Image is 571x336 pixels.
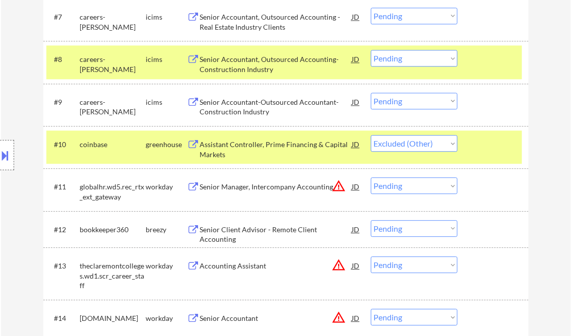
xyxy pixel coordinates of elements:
[54,261,72,271] div: #13
[351,135,361,153] div: JD
[54,54,72,64] div: #8
[351,177,361,195] div: JD
[200,182,352,192] div: Senior Manager, Intercompany Accounting
[80,12,146,32] div: careers-[PERSON_NAME]
[332,258,346,272] button: warning_amber
[351,256,361,275] div: JD
[54,313,72,323] div: #14
[80,54,146,74] div: careers-[PERSON_NAME]
[332,310,346,324] button: warning_amber
[332,179,346,193] button: warning_amber
[200,261,352,271] div: Accounting Assistant
[351,220,361,238] div: JD
[80,313,146,323] div: [DOMAIN_NAME]
[146,54,187,64] div: icims
[54,12,72,22] div: #7
[200,54,352,74] div: Senior Accountant, Outsourced Accounting-Constructionn Industry
[146,313,187,323] div: workday
[200,12,352,32] div: Senior Accountant, Outsourced Accounting - Real Estate Industry Clients
[200,140,352,159] div: Assistant Controller, Prime Financing & Capital Markets
[351,309,361,327] div: JD
[146,12,187,22] div: icims
[351,50,361,68] div: JD
[351,93,361,111] div: JD
[146,261,187,271] div: workday
[200,313,352,323] div: Senior Accountant
[80,261,146,291] div: theclaremontcolleges.wd1.scr_career_staff
[351,8,361,26] div: JD
[200,97,352,117] div: Senior Accountant-Outsourced Accountant-Construction Industry
[200,225,352,244] div: Senior Client Advisor - Remote Client Accounting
